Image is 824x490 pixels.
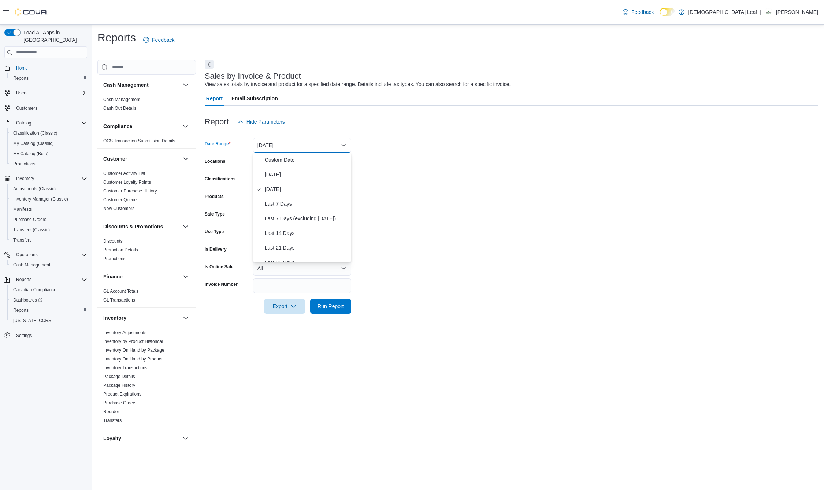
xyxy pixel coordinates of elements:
button: Settings [1,330,90,341]
a: Classification (Classic) [10,129,60,138]
span: [DATE] [265,185,348,194]
span: Export [268,299,301,314]
span: Washington CCRS [10,316,87,325]
span: Customer Loyalty Points [103,179,151,185]
div: Inventory [97,328,196,428]
button: Catalog [1,118,90,128]
p: [PERSON_NAME] [776,8,818,16]
button: Loyalty [181,434,190,443]
span: Transfers [10,236,87,244]
span: Settings [16,333,32,338]
span: Purchase Orders [10,215,87,224]
span: Operations [13,250,87,259]
span: Reports [16,277,31,283]
span: Last 7 Days (excluding [DATE]) [265,214,348,223]
label: Is Delivery [205,246,227,252]
a: Promotion Details [103,247,138,253]
span: Reports [13,275,87,284]
span: Last 7 Days [265,199,348,208]
span: Reports [10,306,87,315]
span: Purchase Orders [13,217,47,222]
span: Inventory Transactions [103,365,148,371]
a: Customer Queue [103,197,137,202]
span: Cash Management [13,262,50,268]
div: Compliance [97,136,196,148]
a: GL Transactions [103,298,135,303]
span: Inventory Manager (Classic) [10,195,87,203]
a: Inventory On Hand by Product [103,356,162,362]
a: Customer Activity List [103,171,145,176]
div: Finance [97,287,196,307]
span: Reorder [103,409,119,415]
span: Customer Activity List [103,171,145,176]
h3: Finance [103,273,123,280]
button: All [253,261,351,276]
span: GL Transactions [103,297,135,303]
a: Customer Purchase History [103,188,157,194]
button: Promotions [7,159,90,169]
span: Canadian Compliance [13,287,56,293]
a: Dashboards [10,296,45,304]
span: Inventory On Hand by Package [103,347,164,353]
button: Inventory [103,314,180,322]
label: Sale Type [205,211,225,217]
span: Purchase Orders [103,400,137,406]
span: My Catalog (Beta) [13,151,49,157]
button: Reports [7,305,90,315]
span: Adjustments (Classic) [10,184,87,193]
a: Customer Loyalty Points [103,180,151,185]
h3: Compliance [103,123,132,130]
button: Customers [1,102,90,113]
button: Canadian Compliance [7,285,90,295]
div: View sales totals by invoice and product for a specified date range. Details include tax types. Y... [205,81,511,88]
a: Reorder [103,409,119,414]
a: My Catalog (Classic) [10,139,57,148]
span: Promotions [13,161,36,167]
a: GL Account Totals [103,289,138,294]
span: Customers [13,103,87,112]
button: Run Report [310,299,351,314]
a: Customers [13,104,40,113]
a: Inventory by Product Historical [103,339,163,344]
button: Customer [103,155,180,162]
span: Reports [13,75,29,81]
input: Dark Mode [660,8,675,16]
span: Email Subscription [231,91,278,106]
a: Package History [103,383,135,388]
button: Finance [103,273,180,280]
h3: Inventory [103,314,126,322]
h3: Report [205,117,229,126]
button: Inventory [13,174,37,183]
button: Inventory Manager (Classic) [7,194,90,204]
span: Custom Date [265,156,348,164]
button: Loyalty [103,435,180,442]
button: Transfers [7,235,90,245]
span: Promotions [103,256,126,262]
span: Users [16,90,27,96]
span: Customers [16,105,37,111]
button: Cash Management [103,81,180,89]
a: Cash Management [103,97,140,102]
a: Canadian Compliance [10,285,59,294]
button: [DATE] [253,138,351,153]
span: Adjustments (Classic) [13,186,56,192]
span: Manifests [13,206,32,212]
span: Cash Out Details [103,105,137,111]
button: Reports [13,275,34,284]
button: Operations [13,250,41,259]
button: Discounts & Promotions [181,222,190,231]
a: Cash Management [10,261,53,269]
span: Load All Apps in [GEOGRAPHIC_DATA] [21,29,87,44]
button: My Catalog (Beta) [7,149,90,159]
span: Transfers (Classic) [10,225,87,234]
h3: Cash Management [103,81,149,89]
span: Transfers [13,237,31,243]
button: Adjustments (Classic) [7,184,90,194]
button: [US_STATE] CCRS [7,315,90,326]
h3: Sales by Invoice & Product [205,72,301,81]
p: | [760,8,761,16]
button: Reports [7,73,90,83]
span: Settings [13,331,87,340]
a: Product Expirations [103,392,141,397]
